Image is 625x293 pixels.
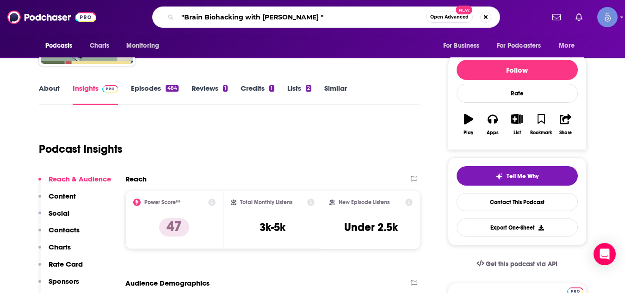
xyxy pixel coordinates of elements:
a: Show notifications dropdown [572,9,586,25]
p: Content [49,192,76,200]
button: Open AdvancedNew [426,12,473,23]
h3: Under 2.5k [344,220,398,234]
img: Podchaser - Follow, Share and Rate Podcasts [7,8,96,26]
button: Export One-Sheet [457,218,578,237]
div: Share [559,130,572,136]
h2: Reach [125,175,147,183]
div: Apps [487,130,499,136]
div: Play [464,130,473,136]
div: 1 [223,85,228,92]
div: 484 [166,85,178,92]
p: 47 [159,218,189,237]
img: User Profile [597,7,618,27]
span: New [456,6,472,14]
div: Open Intercom Messenger [594,243,616,265]
a: About [39,84,60,105]
a: Charts [84,37,115,55]
a: Get this podcast via API [469,253,565,275]
span: Get this podcast via API [486,260,557,268]
button: Bookmark [529,108,553,141]
h2: Audience Demographics [125,279,210,287]
button: tell me why sparkleTell Me Why [457,166,578,186]
button: open menu [120,37,171,55]
a: Lists2 [287,84,311,105]
button: Social [38,209,69,226]
p: Reach & Audience [49,175,111,183]
a: Credits1 [241,84,274,105]
p: Social [49,209,69,218]
a: InsightsPodchaser Pro [73,84,118,105]
a: Reviews1 [192,84,228,105]
span: Open Advanced [430,15,469,19]
button: Show profile menu [597,7,618,27]
button: List [505,108,529,141]
button: open menu [491,37,555,55]
a: Similar [324,84,347,105]
h2: New Episode Listens [339,199,390,206]
span: For Podcasters [497,39,541,52]
h1: Podcast Insights [39,142,123,156]
p: Rate Card [49,260,83,268]
input: Search podcasts, credits, & more... [178,10,426,25]
span: Tell Me Why [507,173,538,180]
span: Podcasts [45,39,73,52]
span: Charts [90,39,110,52]
button: Contacts [38,225,80,243]
button: Content [38,192,76,209]
span: For Business [443,39,480,52]
button: Share [553,108,577,141]
button: open menu [552,37,586,55]
button: Follow [457,60,578,80]
div: Bookmark [530,130,552,136]
div: 1 [269,85,274,92]
button: Rate Card [38,260,83,277]
div: List [514,130,521,136]
button: Reach & Audience [38,175,111,192]
button: open menu [39,37,85,55]
span: More [559,39,575,52]
p: Contacts [49,225,80,234]
a: Episodes484 [131,84,178,105]
a: Contact This Podcast [457,193,578,211]
span: Logged in as Spiral5-G1 [597,7,618,27]
button: Play [457,108,481,141]
p: Sponsors [49,277,79,286]
h2: Power Score™ [144,199,180,206]
button: open menu [437,37,491,55]
img: tell me why sparkle [495,173,503,180]
span: Monitoring [126,39,159,52]
h3: 3k-5k [260,220,285,234]
div: Search podcasts, credits, & more... [152,6,500,28]
button: Apps [481,108,505,141]
div: Rate [457,84,578,103]
a: Show notifications dropdown [549,9,564,25]
button: Charts [38,243,71,260]
img: Podchaser Pro [102,85,118,93]
p: Charts [49,243,71,251]
h2: Total Monthly Listens [240,199,292,206]
div: 2 [306,85,311,92]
